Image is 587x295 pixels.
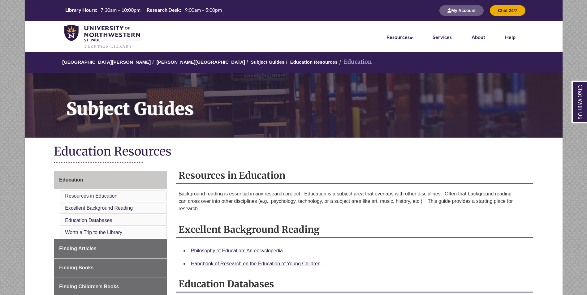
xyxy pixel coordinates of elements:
span: Education [59,177,83,182]
a: My Account [439,8,484,13]
a: Finding Articles [54,239,167,258]
a: Hours Today [63,6,224,15]
img: UNWSP Library Logo [64,25,140,49]
a: Resources in Education [65,193,117,199]
h2: Resources in Education [176,168,533,184]
span: Finding Children's Books [59,284,119,289]
span: Finding Books [59,265,93,270]
span: 9:00am – 5:00pm [185,7,222,13]
a: Help [505,34,516,40]
a: Subject Guides [25,73,563,138]
a: [PERSON_NAME][GEOGRAPHIC_DATA] [157,59,245,65]
span: 7:30am – 10:00pm [101,7,140,13]
h2: Education Databases [176,276,533,293]
a: [GEOGRAPHIC_DATA][PERSON_NAME] [62,59,151,65]
a: Chat 24/7 [490,8,525,13]
li: Education [338,58,372,66]
a: Subject Guides [251,59,284,65]
span: Finding Articles [59,246,96,251]
button: Chat 24/7 [490,5,525,16]
a: Excellent Background Reading [65,205,133,211]
h1: Education Resources [54,144,533,160]
p: Background reading is essential in any research project. Education is a subject area that overlap... [179,190,531,212]
table: Hours Today [63,6,224,14]
a: Education [54,171,167,189]
a: Worth a Trip to the Library [65,230,122,235]
th: Research Desk: [144,6,182,13]
a: Education Databases [65,218,112,223]
a: Resources [386,34,413,40]
a: About [472,34,485,40]
a: Finding Books [54,259,167,277]
h1: Subject Guides [59,73,563,130]
a: Services [433,34,452,40]
a: Handbook of Research on the Education of Young Children [191,261,321,266]
h2: Excellent Background Reading [176,222,533,238]
a: Philosophy of Education: An encyclopedia [191,248,283,253]
th: Library Hours: [63,6,98,13]
a: Education Resources [290,59,338,65]
button: My Account [439,5,484,16]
